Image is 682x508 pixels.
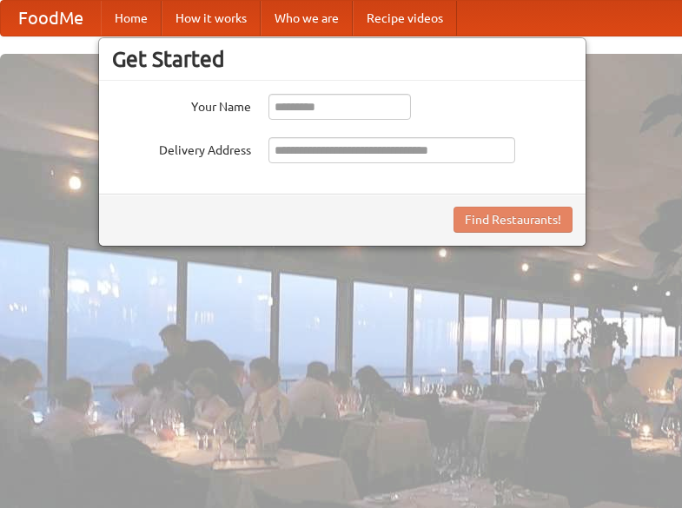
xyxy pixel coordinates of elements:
[353,1,457,36] a: Recipe videos
[1,1,101,36] a: FoodMe
[162,1,261,36] a: How it works
[112,137,251,159] label: Delivery Address
[112,94,251,115] label: Your Name
[454,207,573,233] button: Find Restaurants!
[112,46,573,72] h3: Get Started
[101,1,162,36] a: Home
[261,1,353,36] a: Who we are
